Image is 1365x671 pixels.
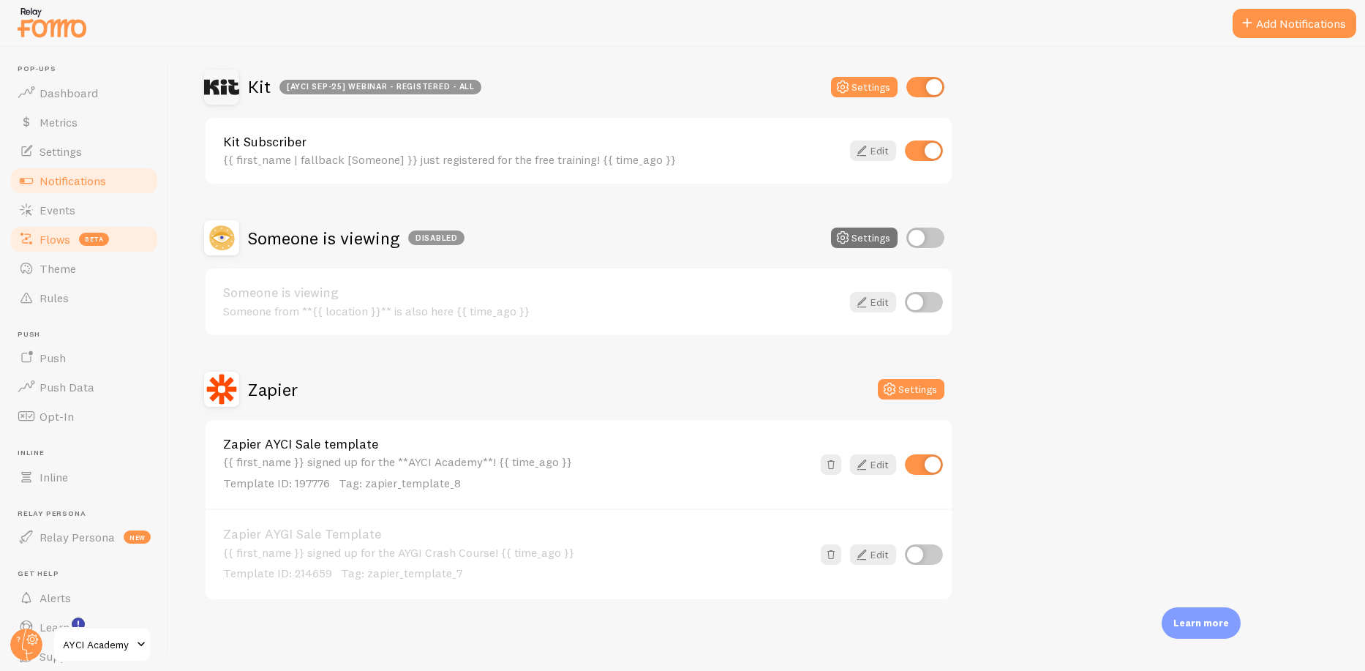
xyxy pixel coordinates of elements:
a: Notifications [9,166,159,195]
a: Dashboard [9,78,159,108]
h2: Kit [248,75,481,98]
a: Events [9,195,159,225]
a: Rules [9,283,159,312]
div: {{ first_name }} signed up for the **AYCI Academy**! {{ time_ago }} [223,455,812,491]
h2: Zapier [248,378,298,401]
a: Relay Persona new [9,522,159,552]
a: Push Data [9,372,159,402]
span: Relay Persona [40,530,115,544]
a: Learn [9,612,159,642]
div: [AYCI SEP-25] Webinar - Registered - All [279,80,481,94]
a: Kit Subscriber [223,135,841,149]
a: Flows beta [9,225,159,254]
a: Someone is viewing [223,286,841,299]
span: Inline [40,470,68,484]
span: Template ID: 197776 [223,476,330,490]
span: Template ID: 214659 [223,566,332,580]
div: {{ first_name }} signed up for the AYGI Crash Course! {{ time_ago }} [223,546,812,582]
span: Dashboard [40,86,98,100]
span: Inline [18,449,159,458]
span: Tag: zapier_template_7 [341,566,462,580]
a: Edit [850,454,896,475]
span: Metrics [40,115,78,130]
a: Zapier AYGI Sale Template [223,528,812,541]
h2: Someone is viewing [248,227,465,250]
span: Learn [40,620,69,634]
a: Edit [850,292,896,312]
div: {{ first_name | fallback [Someone] }} just registered for the free training! {{ time_ago }} [223,153,841,166]
span: Settings [40,144,82,159]
a: Push [9,343,159,372]
span: Relay Persona [18,509,159,519]
svg: <p>Watch New Feature Tutorials!</p> [72,618,85,631]
button: Settings [831,228,898,248]
a: Metrics [9,108,159,137]
a: Zapier AYCI Sale template [223,438,812,451]
span: Alerts [40,591,71,605]
a: Opt-In [9,402,159,431]
img: Zapier [204,372,239,407]
span: Tag: zapier_template_8 [339,476,461,490]
span: Theme [40,261,76,276]
span: Push [40,351,66,365]
span: Rules [40,290,69,305]
span: Flows [40,232,70,247]
a: Alerts [9,583,159,612]
span: Pop-ups [18,64,159,74]
img: Kit [204,70,239,105]
span: Get Help [18,569,159,579]
button: Settings [878,379,944,400]
span: Opt-In [40,409,74,424]
img: fomo-relay-logo-orange.svg [15,4,89,41]
a: Settings [9,137,159,166]
a: Edit [850,140,896,161]
span: Events [40,203,75,217]
a: Inline [9,462,159,492]
span: Push Data [40,380,94,394]
p: Learn more [1173,616,1229,630]
button: Settings [831,77,898,97]
span: Notifications [40,173,106,188]
a: Edit [850,544,896,565]
div: Learn more [1162,607,1241,639]
span: beta [79,233,109,246]
div: Disabled [408,230,465,245]
span: new [124,531,151,544]
img: Someone is viewing [204,220,239,255]
a: AYCI Academy [53,627,151,662]
div: Someone from **{{ location }}** is also here {{ time_ago }} [223,304,841,318]
span: Push [18,330,159,340]
span: AYCI Academy [63,636,132,653]
a: Theme [9,254,159,283]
